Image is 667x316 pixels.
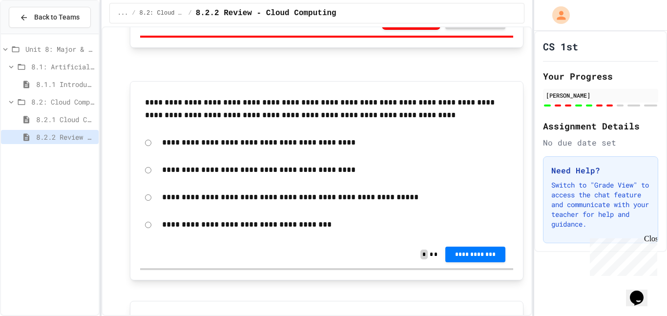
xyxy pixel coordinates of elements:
span: 8.1.1 Introduction to Artificial Intelligence [36,79,95,89]
span: / [188,9,191,17]
button: Back to Teams [9,7,91,28]
span: 8.2: Cloud Computing [140,9,185,17]
span: Back to Teams [34,12,80,22]
h1: CS 1st [543,40,578,53]
h2: Assignment Details [543,119,658,133]
span: 8.2.1 Cloud Computing: Transforming the Digital World [36,114,95,125]
span: 8.2.2 Review - Cloud Computing [196,7,336,19]
div: My Account [542,4,572,26]
span: 8.1: Artificial Intelligence Basics [31,62,95,72]
span: Unit 8: Major & Emerging Technologies [25,44,95,54]
span: ... [118,9,128,17]
h3: Need Help? [551,165,650,176]
p: Switch to "Grade View" to access the chat feature and communicate with your teacher for help and ... [551,180,650,229]
span: 8.2: Cloud Computing [31,97,95,107]
div: Chat with us now!Close [4,4,67,62]
h2: Your Progress [543,69,658,83]
div: [PERSON_NAME] [546,91,655,100]
span: / [132,9,135,17]
span: 8.2.2 Review - Cloud Computing [36,132,95,142]
div: No due date set [543,137,658,148]
iframe: chat widget [586,234,657,276]
iframe: chat widget [626,277,657,306]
